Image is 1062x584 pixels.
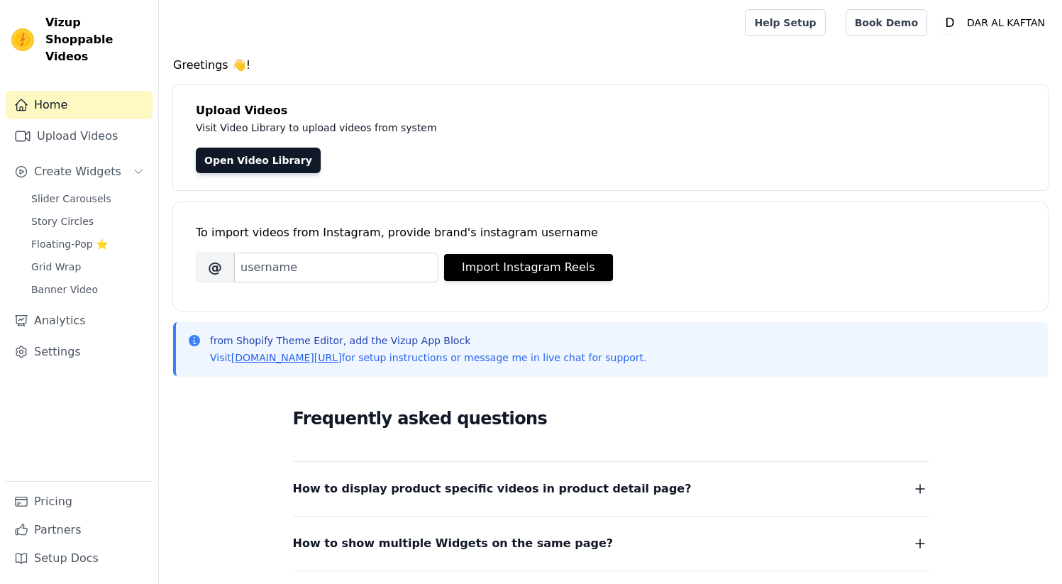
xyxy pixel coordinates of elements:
a: Pricing [6,487,153,516]
a: Book Demo [846,9,927,36]
a: Open Video Library [196,148,321,173]
a: Floating-Pop ⭐ [23,234,153,254]
a: Slider Carousels [23,189,153,209]
div: To import videos from Instagram, provide brand's instagram username [196,224,1025,241]
button: D DAR AL KAFTAN [939,10,1051,35]
p: Visit Video Library to upload videos from system [196,119,831,136]
a: Banner Video [23,280,153,299]
text: D [945,16,954,30]
button: How to display product specific videos in product detail page? [293,479,929,499]
a: [DOMAIN_NAME][URL] [231,352,342,363]
button: Import Instagram Reels [444,254,613,281]
input: username [234,253,438,282]
a: Partners [6,516,153,544]
button: How to show multiple Widgets on the same page? [293,534,929,553]
span: How to display product specific videos in product detail page? [293,479,692,499]
button: Create Widgets [6,158,153,186]
span: Floating-Pop ⭐ [31,237,108,251]
h4: Upload Videos [196,102,1025,119]
p: Visit for setup instructions or message me in live chat for support. [210,351,646,365]
a: Story Circles [23,211,153,231]
p: from Shopify Theme Editor, add the Vizup App Block [210,334,646,348]
span: Story Circles [31,214,94,228]
a: Grid Wrap [23,257,153,277]
p: DAR AL KAFTAN [961,10,1051,35]
a: Upload Videos [6,122,153,150]
span: @ [196,253,234,282]
span: Vizup Shoppable Videos [45,14,147,65]
a: Home [6,91,153,119]
img: Vizup [11,28,34,51]
span: Banner Video [31,282,98,297]
a: Help Setup [745,9,825,36]
span: Create Widgets [34,163,121,180]
span: Grid Wrap [31,260,81,274]
a: Setup Docs [6,544,153,573]
h2: Frequently asked questions [293,404,929,433]
span: Slider Carousels [31,192,111,206]
a: Analytics [6,307,153,335]
span: How to show multiple Widgets on the same page? [293,534,614,553]
h4: Greetings 👋! [173,57,1048,74]
a: Settings [6,338,153,366]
